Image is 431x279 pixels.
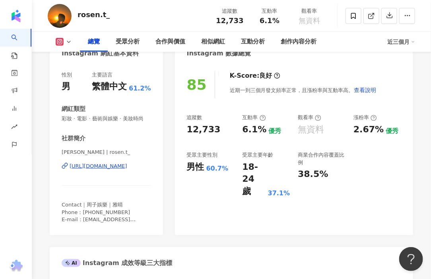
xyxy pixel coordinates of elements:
div: 男 [62,81,70,93]
a: search [11,29,27,60]
img: chrome extension [8,260,24,273]
div: 商業合作內容覆蓋比例 [298,151,346,166]
div: 總覽 [88,37,100,47]
div: 繁體中文 [92,81,127,93]
div: [URL][DOMAIN_NAME] [70,163,127,170]
div: 6.1% [242,124,266,136]
div: AI [62,259,81,267]
div: 37.1% [268,189,290,198]
div: 合作與價值 [155,37,185,47]
span: 無資料 [299,17,320,25]
div: 85 [187,77,207,93]
div: 近三個月 [387,35,415,48]
div: 社群簡介 [62,134,85,143]
div: Instagram 數據總覽 [187,49,251,58]
div: 相似網紅 [201,37,225,47]
div: 互動率 [242,114,266,121]
div: 優秀 [269,127,282,136]
span: 61.2% [129,84,151,93]
div: 互動分析 [241,37,265,47]
div: Instagram 成效等級三大指標 [62,259,172,267]
div: 60.7% [206,164,229,173]
div: 受眾主要年齡 [242,151,273,159]
span: rise [11,119,17,137]
div: Instagram 網紅基本資料 [62,49,139,58]
div: 追蹤數 [215,7,245,15]
div: 受眾分析 [116,37,140,47]
span: Contact｜周子娛樂｜雅晴 Phone：[PHONE_NUMBER] E-mail：[EMAIL_ADDRESS][DOMAIN_NAME] [62,202,136,230]
div: 12,733 [187,124,221,136]
div: 無資料 [298,124,324,136]
iframe: Help Scout Beacon - Open [399,247,423,271]
button: 查看說明 [354,82,377,98]
div: 良好 [260,71,272,80]
a: [URL][DOMAIN_NAME] [62,163,151,170]
img: KOL Avatar [48,4,72,28]
span: 6.1% [260,17,280,25]
div: 男性 [187,161,204,173]
img: logo icon [10,10,22,22]
span: 12,733 [216,16,243,25]
div: 近期一到三個月發文頻率正常，且漲粉率與互動率高。 [230,82,377,98]
div: 2.67% [353,124,384,136]
div: K-Score : [230,71,280,80]
div: 18-24 歲 [242,161,266,198]
div: 38.5% [298,168,328,181]
div: 互動率 [254,7,285,15]
div: 性別 [62,71,72,79]
span: [PERSON_NAME] | rosen.t_ [62,149,151,156]
div: 優秀 [386,127,398,136]
div: 主要語言 [92,71,113,79]
div: 受眾主要性別 [187,151,218,159]
div: 網紅類型 [62,105,85,113]
div: 觀看率 [298,114,321,121]
div: 觀看率 [294,7,324,15]
span: 彩妝 · 電影 · 藝術與娛樂 · 美妝時尚 [62,115,151,122]
div: 追蹤數 [187,114,202,121]
div: rosen.t_ [78,10,110,20]
div: 漲粉率 [353,114,377,121]
span: 查看說明 [354,87,377,93]
div: 創作內容分析 [281,37,316,47]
